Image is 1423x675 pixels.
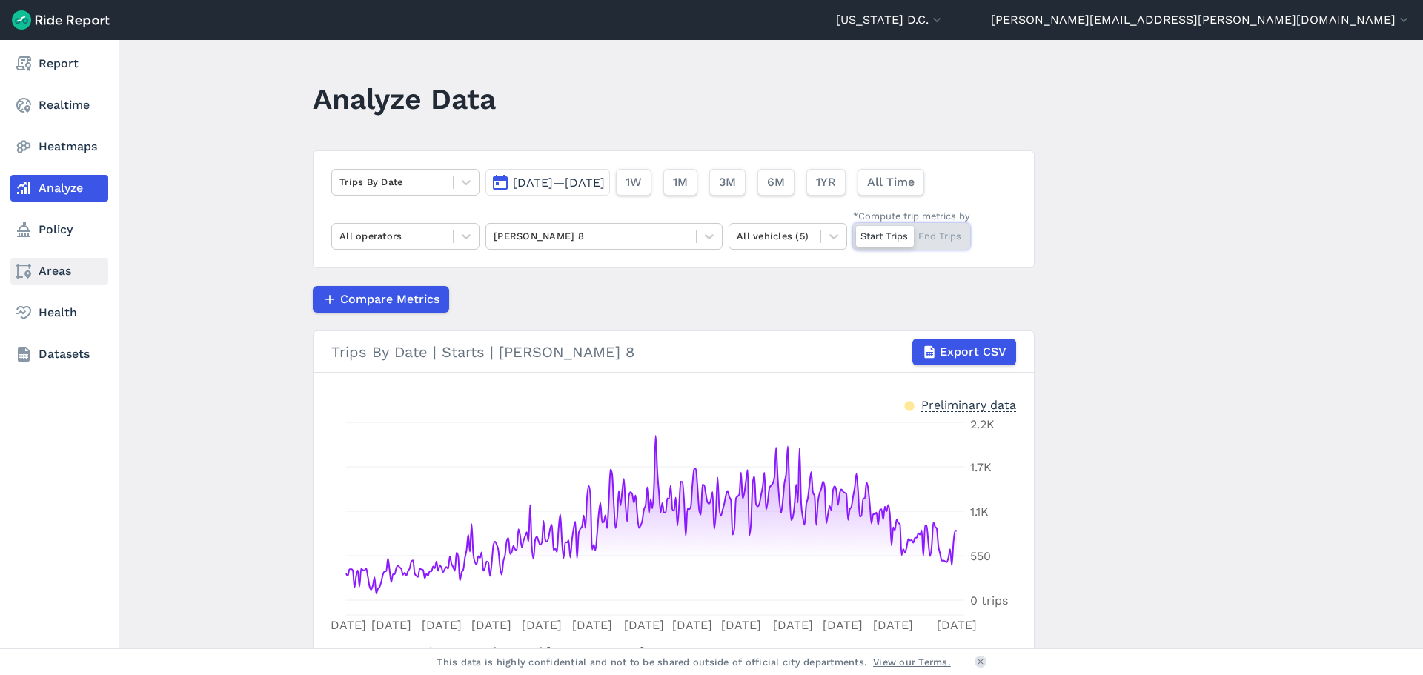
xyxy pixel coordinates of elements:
[858,169,924,196] button: All Time
[767,173,785,191] span: 6M
[371,618,411,632] tspan: [DATE]
[522,618,562,632] tspan: [DATE]
[340,290,439,308] span: Compare Metrics
[12,10,110,30] img: Ride Report
[10,299,108,326] a: Health
[326,618,366,632] tspan: [DATE]
[823,618,863,632] tspan: [DATE]
[970,549,991,563] tspan: 550
[991,11,1411,29] button: [PERSON_NAME][EMAIL_ADDRESS][PERSON_NAME][DOMAIN_NAME]
[673,173,688,191] span: 1M
[513,176,605,190] span: [DATE]—[DATE]
[663,169,697,196] button: 1M
[912,339,1016,365] button: Export CSV
[331,339,1016,365] div: Trips By Date | Starts | [PERSON_NAME] 8
[10,92,108,119] a: Realtime
[572,618,612,632] tspan: [DATE]
[10,133,108,160] a: Heatmaps
[806,169,846,196] button: 1YR
[626,173,642,191] span: 1W
[10,216,108,243] a: Policy
[873,618,913,632] tspan: [DATE]
[485,169,610,196] button: [DATE]—[DATE]
[921,396,1016,412] div: Preliminary data
[836,11,944,29] button: [US_STATE] D.C.
[471,618,511,632] tspan: [DATE]
[970,505,989,519] tspan: 1.1K
[616,169,651,196] button: 1W
[10,50,108,77] a: Report
[757,169,795,196] button: 6M
[816,173,836,191] span: 1YR
[672,618,712,632] tspan: [DATE]
[313,79,496,119] h1: Analyze Data
[937,618,977,632] tspan: [DATE]
[970,417,995,431] tspan: 2.2K
[313,286,449,313] button: Compare Metrics
[422,618,462,632] tspan: [DATE]
[867,173,915,191] span: All Time
[940,343,1006,361] span: Export CSV
[970,593,1008,608] tspan: 0 trips
[721,618,761,632] tspan: [DATE]
[10,175,108,202] a: Analyze
[709,169,746,196] button: 3M
[970,460,992,474] tspan: 1.7K
[10,341,108,368] a: Datasets
[773,618,813,632] tspan: [DATE]
[873,655,951,669] a: View our Terms.
[417,640,494,660] span: Trips By Date
[624,618,664,632] tspan: [DATE]
[853,209,970,223] div: *Compute trip metrics by
[10,258,108,285] a: Areas
[719,173,736,191] span: 3M
[417,645,656,659] span: | Starts | [PERSON_NAME] 8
